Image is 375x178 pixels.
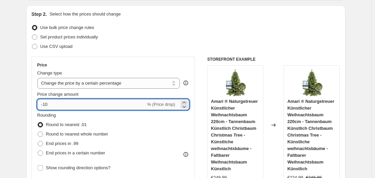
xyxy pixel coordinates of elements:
span: Rounding [37,113,56,118]
h3: Price [37,62,47,68]
p: Select how the prices should change [49,11,121,18]
span: % (Price drop) [147,102,175,107]
span: End prices in a certain number [46,150,105,155]
span: End prices in .99 [46,141,79,146]
span: Round to nearest whole number [46,131,108,137]
span: Amari ® Naturgetreuer Künstlicher Weihnachtsbaum 220cm - Tannenbaum Künstlich Christbaum Christma... [211,99,258,171]
span: Price change amount [37,92,79,97]
span: Show rounding direction options? [46,165,111,170]
img: 91cfbAj0VTL_80x.jpg [298,69,325,96]
h2: Step 2. [32,11,47,18]
div: help [182,80,189,86]
span: Round to nearest .01 [46,122,87,127]
span: Amari ® Naturgetreuer Künstlicher Weihnachtsbaum 220cm - Tannenbaum Künstlich Christbaum Christma... [287,99,334,171]
span: Set product prices individually [40,34,98,39]
span: Change type [37,70,62,76]
span: Use CSV upload [40,44,73,49]
span: Use bulk price change rules [40,25,94,30]
h6: STOREFRONT EXAMPLE [207,57,340,62]
img: 91cfbAj0VTL_80x.jpg [222,69,249,96]
input: -15 [37,99,146,110]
